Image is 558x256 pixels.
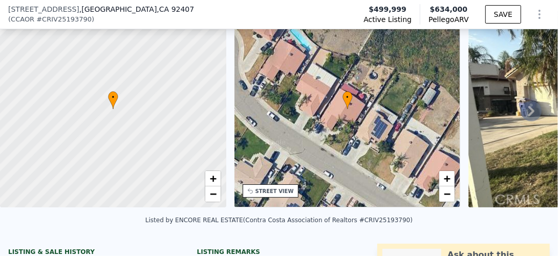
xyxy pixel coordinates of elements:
[439,186,455,202] a: Zoom out
[342,91,353,109] div: •
[79,4,194,14] span: , [GEOGRAPHIC_DATA]
[428,14,469,25] span: Pellego ARV
[209,172,216,185] span: +
[145,217,413,224] div: Listed by ENCORE REAL ESTATE (Contra Costa Association of Realtors #CRIV25193790)
[205,171,221,186] a: Zoom in
[108,93,118,102] span: •
[8,14,94,25] div: ( )
[197,248,361,256] div: Listing remarks
[485,5,521,24] button: SAVE
[255,187,294,195] div: STREET VIEW
[205,186,221,202] a: Zoom out
[529,4,550,25] button: Show Options
[439,171,455,186] a: Zoom in
[342,93,353,102] span: •
[363,14,412,25] span: Active Listing
[430,5,468,13] span: $634,000
[209,187,216,200] span: −
[11,14,34,25] span: CCAOR
[108,91,118,109] div: •
[8,4,79,14] span: [STREET_ADDRESS]
[157,5,194,13] span: , CA 92407
[444,187,450,200] span: −
[369,4,407,14] span: $499,999
[36,14,92,25] span: # CRIV25193790
[444,172,450,185] span: +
